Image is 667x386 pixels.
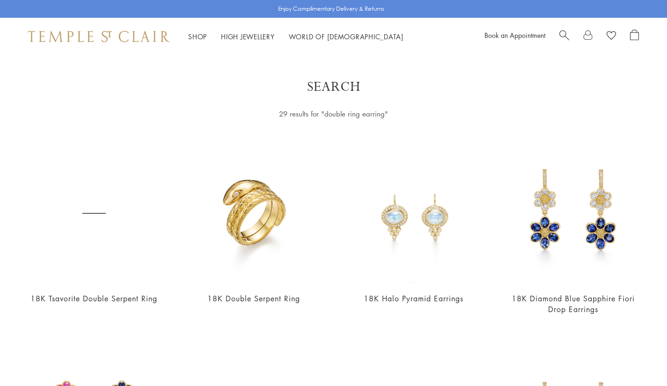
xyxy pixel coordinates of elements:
a: 18K Tsavorite Double Serpent Ring [23,143,164,284]
h1: Search [37,79,630,95]
a: Book an Appointment [484,30,545,40]
a: 18K Double Serpent Ring [207,293,300,304]
a: ShopShop [188,32,207,41]
img: 18K Halo Pyramid Earrings [343,143,484,284]
a: 18K Halo Pyramid Earrings [364,293,463,304]
a: View Wishlist [607,29,616,44]
div: 29 results for "double ring earring" [210,108,458,120]
img: 18K Double Serpent Ring [183,143,324,284]
a: 18K Tsavorite Double Serpent Ring [30,293,157,304]
a: World of [DEMOGRAPHIC_DATA]World of [DEMOGRAPHIC_DATA] [289,32,403,41]
a: Search [559,29,569,44]
a: 18K Diamond Blue Sapphire Fiori Drop Earrings [512,293,635,314]
nav: Main navigation [188,31,403,43]
a: Open Shopping Bag [630,29,639,44]
img: E31687-DBFIORBS [503,143,644,284]
img: Temple St. Clair [28,31,169,42]
p: Enjoy Complimentary Delivery & Returns [278,4,384,14]
a: High JewelleryHigh Jewellery [221,32,275,41]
